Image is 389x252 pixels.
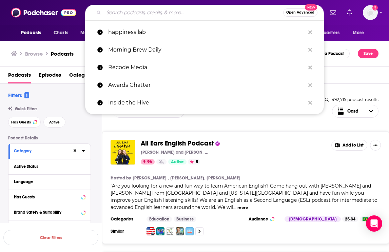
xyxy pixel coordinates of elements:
[325,97,378,102] div: 492,715 podcast results
[166,227,174,235] img: Real English Conversations Podcast – Real English for Global Professionals | Speak Clearly & Conf...
[370,140,381,151] button: Show More Button
[108,76,305,94] p: Awards Chatter
[3,230,98,245] button: Clear Filters
[168,159,187,164] a: Active
[327,7,339,18] a: Show notifications dropdown
[331,140,367,151] button: Add to List
[111,175,131,181] h4: Hosted by
[85,5,324,20] div: Search podcasts, credits, & more...
[11,6,76,19] img: Podchaser - Follow, Share and Rate Podcasts
[176,227,184,235] img: RealLife English: Learn and Speak Confident, Natural English
[171,159,184,166] span: Active
[156,227,164,235] img: 6 Minute English
[111,216,141,222] h3: Categories
[14,147,72,155] button: Category
[108,59,305,76] p: Recode Media
[14,179,81,184] div: Language
[85,59,324,76] a: Recode Media
[69,70,97,83] a: Categories
[344,7,355,18] a: Show notifications dropdown
[141,159,155,164] a: 96
[353,28,364,38] span: More
[76,26,113,39] button: open menu
[133,175,169,181] a: [PERSON_NAME] ,
[14,149,68,153] div: Category
[85,23,324,41] a: happiness lab
[305,4,317,11] span: New
[21,28,41,38] span: Podcasts
[104,7,283,18] input: Search podcasts, credits, & more...
[14,210,79,215] div: Brand Safety & Suitability
[16,26,50,39] button: open menu
[147,216,172,222] a: Education
[108,23,305,41] p: happiness lab
[111,183,377,210] span: "
[366,215,382,232] div: Open Intercom Messenger
[147,227,155,235] img: Daily Easy English Expression Podcast
[283,8,317,17] button: Open AdvancedNew
[24,92,29,98] span: 1
[43,117,65,128] button: Active
[14,208,85,216] button: Brand Safety & Suitability
[49,26,72,39] a: Charts
[141,140,214,147] a: All Ears English Podcast
[85,94,324,112] a: Inside the Hive
[14,162,85,171] button: Active Status
[174,216,196,222] a: Business
[285,216,341,222] div: [DEMOGRAPHIC_DATA]
[49,120,60,124] span: Active
[8,117,41,128] button: Has Guests
[207,175,240,181] a: [PERSON_NAME]
[170,175,205,181] a: [PERSON_NAME],
[108,94,305,112] p: Inside the Hive
[25,51,43,57] h3: Browse
[188,159,200,164] button: 5
[14,193,85,201] button: Has Guests
[85,76,324,94] a: Awards Chatter
[111,183,377,210] span: Are you looking for a new and fun way to learn American English? Come hang out with [PERSON_NAME]...
[303,26,349,39] button: open menu
[51,51,74,57] a: Podcasts
[363,5,378,20] img: User Profile
[85,41,324,59] a: Morning Brew Daily
[8,92,29,98] h2: Filters
[363,5,378,20] span: Logged in as kkade
[358,49,378,58] button: Save
[111,140,135,164] img: All Ears English Podcast
[286,11,314,14] span: Open Advanced
[304,49,350,58] a: Add a Podcast
[15,106,37,111] span: Quick Filters
[8,136,91,140] p: Podcast Details
[348,26,373,39] button: open menu
[141,139,214,148] span: All Ears English Podcast
[249,216,279,222] h3: Audience
[8,70,31,83] a: Podcasts
[186,227,194,235] img: The Level Up English Podcast
[147,159,152,166] span: 96
[108,41,305,59] p: Morning Brew Daily
[11,120,31,124] span: Has Guests
[332,105,379,118] button: Choose View
[237,205,248,211] button: more
[14,195,79,199] div: Has Guests
[111,229,141,234] h3: Similar
[141,150,209,155] p: [PERSON_NAME] and [PERSON_NAME]
[39,70,61,83] a: Episodes
[80,28,104,38] span: Monitoring
[342,216,358,222] div: 25-34
[233,204,236,210] span: ...
[372,5,378,11] svg: Add a profile image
